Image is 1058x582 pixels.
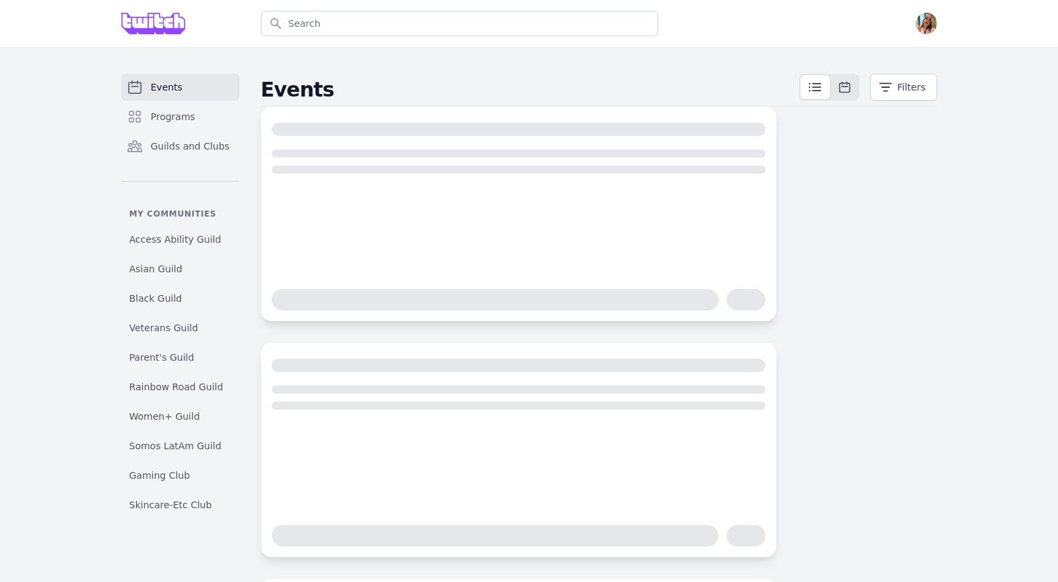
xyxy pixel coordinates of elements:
span: Rainbow Road Guild [129,380,223,394]
a: Parent's Guild [121,345,240,369]
span: Parent's Guild [129,351,195,364]
a: Events [121,74,240,101]
h2: Events [261,78,799,102]
a: Women+ Guild [121,404,240,428]
a: Black Guild [121,286,240,310]
a: Guilds and Clubs [121,133,240,160]
a: Veterans Guild [121,316,240,340]
a: Access Ability Guild [121,227,240,251]
input: Search [261,11,658,36]
p: My communities [121,209,240,219]
span: Access Ability Guild [129,233,221,246]
span: Guilds and Clubs [151,139,230,153]
span: Veterans Guild [129,321,199,335]
nav: Sidebar [121,74,240,508]
span: Asian Guild [129,262,182,276]
span: Events [151,80,182,94]
a: Programs [121,103,240,130]
a: Rainbow Road Guild [121,375,240,399]
span: Gaming Club [129,469,191,482]
a: Gaming Club [121,463,240,487]
a: Somos LatAm Guild [121,434,240,458]
span: Programs [151,110,195,123]
a: Skincare-Etc Club [121,493,240,517]
span: Black Guild [129,292,182,305]
button: Filters [870,74,937,101]
span: Women+ Guild [129,410,200,423]
a: Asian Guild [121,257,240,281]
span: Somos LatAm Guild [129,439,221,453]
img: Grove [121,13,186,34]
span: Skincare-Etc Club [129,498,212,512]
